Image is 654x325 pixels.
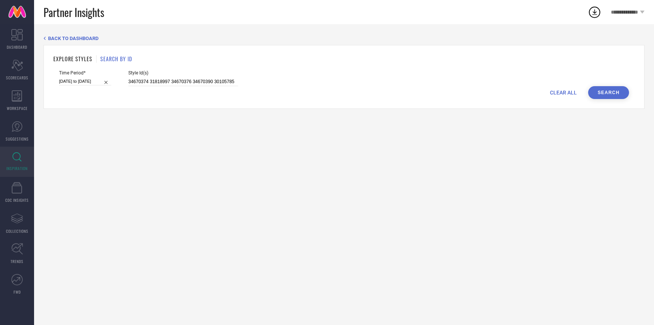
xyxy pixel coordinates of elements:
[550,90,577,96] span: CLEAR ALL
[100,55,132,63] h1: SEARCH BY ID
[53,55,92,63] h1: EXPLORE STYLES
[5,197,29,203] span: CDC INSIGHTS
[128,70,238,76] span: Style Id(s)
[14,289,21,295] span: FWD
[6,75,28,80] span: SCORECARDS
[48,36,98,41] span: BACK TO DASHBOARD
[7,44,27,50] span: DASHBOARD
[59,70,111,76] span: Time Period*
[588,5,601,19] div: Open download list
[7,105,28,111] span: WORKSPACE
[11,258,23,264] span: TRENDS
[6,228,28,234] span: COLLECTIONS
[588,86,629,99] button: Search
[6,136,29,142] span: SUGGESTIONS
[128,77,238,86] input: Enter comma separated style ids e.g. 12345, 67890
[44,5,104,20] span: Partner Insights
[6,166,28,171] span: INSPIRATION
[44,36,645,41] div: Back TO Dashboard
[59,77,111,85] input: Select time period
